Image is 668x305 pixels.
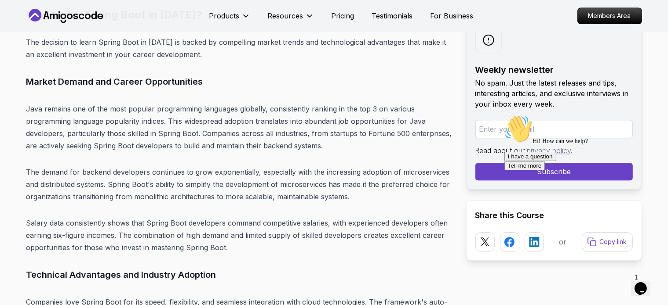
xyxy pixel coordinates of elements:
button: Subscribe [475,163,633,180]
button: Resources [268,11,314,28]
p: Read about our . [475,145,633,156]
span: Hi! How can we help? [4,26,87,33]
h2: Weekly newsletter [475,64,633,76]
button: Products [209,11,250,28]
a: For Business [431,11,474,21]
p: Salary data consistently shows that Spring Boot developers command competitive salaries, with exp... [26,217,452,254]
a: Testimonials [372,11,413,21]
a: Members Area [577,7,642,24]
a: Pricing [332,11,354,21]
p: The demand for backend developers continues to grow exponentially, especially with the increasing... [26,166,452,203]
h3: Technical Advantages and Industry Adoption [26,268,452,282]
p: The decision to learn Spring Boot in [DATE] is backed by compelling market trends and technologic... [26,36,452,61]
div: 👋Hi! How can we help?I have a questionTell me more [4,4,162,59]
p: Java remains one of the most popular programming languages globally, consistently ranking in the ... [26,103,452,152]
p: Products [209,11,240,21]
p: Members Area [578,8,642,24]
button: I have a question [4,40,55,50]
iframe: chat widget [631,270,659,296]
h3: Market Demand and Career Opportunities [26,75,452,89]
button: Tell me more [4,50,44,59]
p: No spam. Just the latest releases and tips, interesting articles, and exclusive interviews in you... [475,78,633,109]
img: :wave: [4,4,32,32]
h2: Share this Course [475,209,633,222]
input: Enter your email [475,120,633,138]
iframe: chat widget [501,111,659,266]
p: Resources [268,11,303,21]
